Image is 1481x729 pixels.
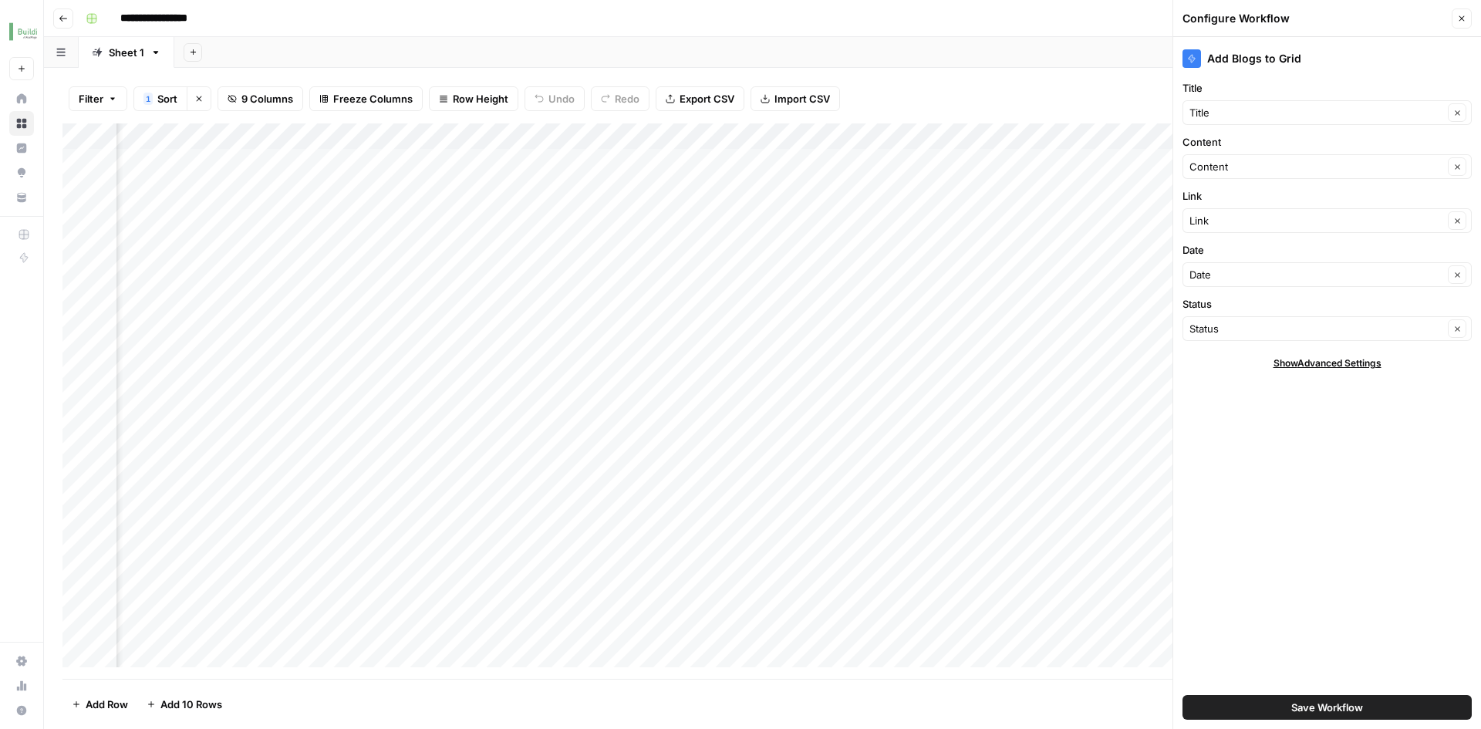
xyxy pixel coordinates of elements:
span: Add Row [86,697,128,712]
a: Settings [9,649,34,673]
img: Buildium Logo [9,18,37,46]
span: Export CSV [680,91,734,106]
label: Date [1182,242,1472,258]
button: Help + Support [9,698,34,723]
span: 9 Columns [241,91,293,106]
a: Sheet 1 [79,37,174,68]
span: Save Workflow [1291,700,1363,715]
button: Save Workflow [1182,695,1472,720]
button: Add 10 Rows [137,692,231,717]
input: Link [1189,213,1443,228]
label: Content [1182,134,1472,150]
div: Sheet 1 [109,45,144,60]
button: Filter [69,86,127,111]
button: Workspace: Buildium [9,12,34,51]
div: Add Blogs to Grid [1182,49,1472,68]
button: 9 Columns [218,86,303,111]
span: Undo [548,91,575,106]
a: Insights [9,136,34,160]
a: Opportunities [9,160,34,185]
a: Usage [9,673,34,698]
button: Freeze Columns [309,86,423,111]
button: Undo [525,86,585,111]
span: Sort [157,91,177,106]
a: Browse [9,111,34,136]
div: 1 [143,93,153,105]
button: Redo [591,86,649,111]
a: Your Data [9,185,34,210]
button: 1Sort [133,86,187,111]
input: Content [1189,159,1443,174]
input: Title [1189,105,1443,120]
span: Show Advanced Settings [1274,356,1381,370]
a: Home [9,86,34,111]
button: Import CSV [751,86,840,111]
label: Link [1182,188,1472,204]
span: Row Height [453,91,508,106]
span: Add 10 Rows [160,697,222,712]
span: Import CSV [774,91,830,106]
input: Date [1189,267,1443,282]
button: Export CSV [656,86,744,111]
span: Freeze Columns [333,91,413,106]
input: Status [1189,321,1443,336]
label: Title [1182,80,1472,96]
span: Filter [79,91,103,106]
label: Status [1182,296,1472,312]
button: Add Row [62,692,137,717]
button: Row Height [429,86,518,111]
span: Redo [615,91,639,106]
span: 1 [146,93,150,105]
